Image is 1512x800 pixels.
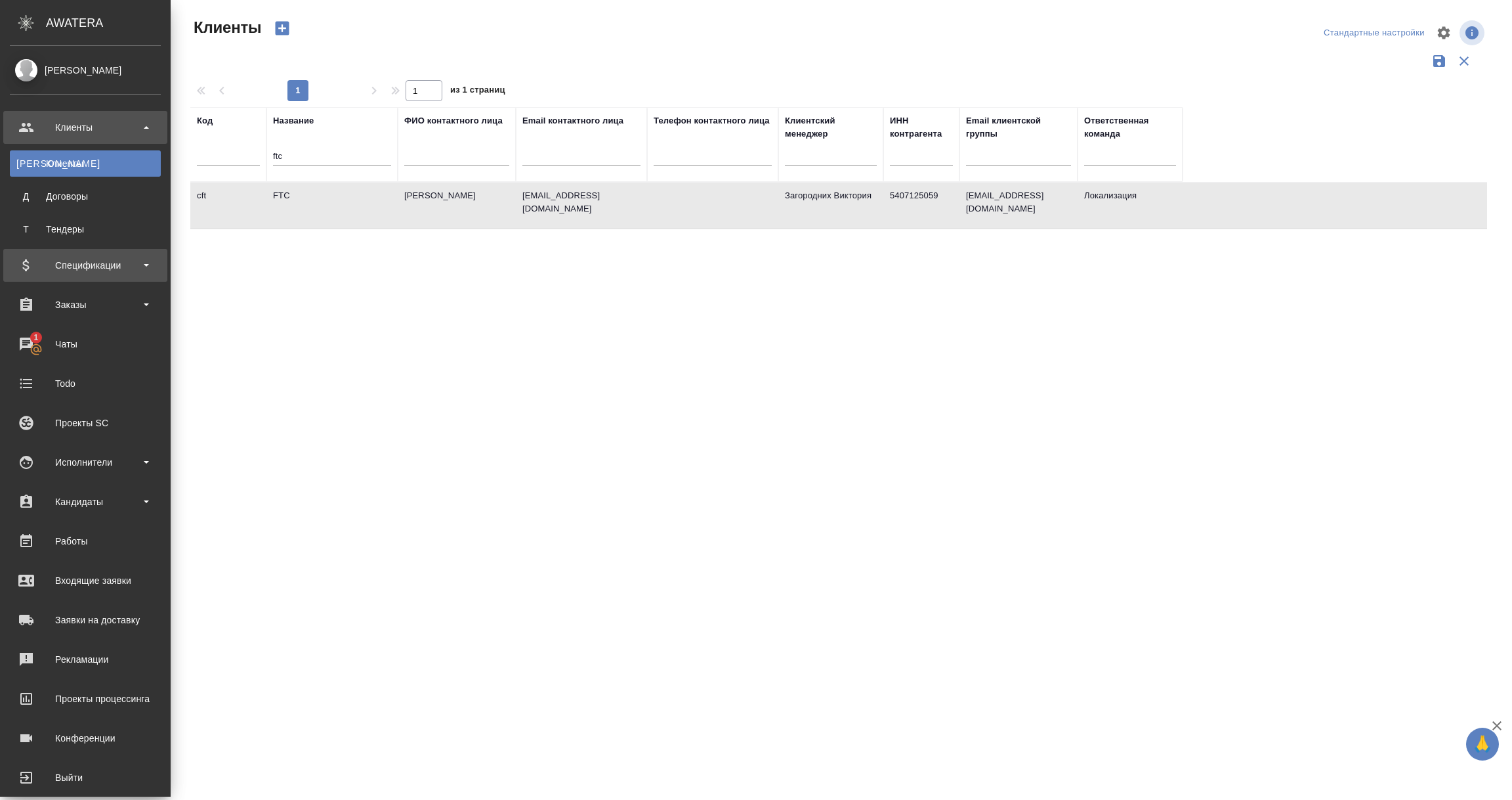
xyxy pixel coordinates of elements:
[10,531,161,551] div: Работы
[3,525,167,558] a: Работы
[522,189,640,215] p: [EMAIL_ADDRESS][DOMAIN_NAME]
[10,216,161,242] a: ТТендеры
[197,114,213,127] div: Код
[3,328,167,361] a: 1Чаты
[966,114,1071,141] div: Email клиентской группы
[778,183,883,229] td: Загородних Виктория
[10,118,161,137] div: Клиенты
[1471,730,1494,758] span: 🙏
[1466,728,1499,761] button: 🙏
[26,331,46,344] span: 1
[10,150,161,177] a: [PERSON_NAME]Клиенты
[3,564,167,597] a: Входящие заявки
[10,413,161,433] div: Проекты SC
[1427,49,1452,74] button: Сохранить фильтры
[3,682,167,715] a: Проекты процессинга
[3,722,167,755] a: Конференции
[10,571,161,590] div: Входящие заявки
[10,63,161,78] div: [PERSON_NAME]
[10,728,161,748] div: Конференции
[190,183,266,229] td: cft
[1320,23,1428,43] div: split button
[10,183,161,210] a: ДДоговоры
[3,643,167,676] a: Рекламации
[266,17,298,39] button: Создать
[883,183,959,229] td: 5407125059
[654,114,770,127] div: Телефон контактного лица
[16,190,154,203] div: Договоры
[10,492,161,512] div: Кандидаты
[3,367,167,400] a: Todo
[1459,20,1487,45] span: Посмотреть информацию
[3,407,167,439] a: Проекты SC
[1078,183,1183,229] td: Локализация
[273,114,314,127] div: Название
[16,157,154,170] div: Клиенты
[3,604,167,636] a: Заявки на доставку
[398,183,516,229] td: [PERSON_NAME]
[3,761,167,794] a: Выйти
[10,374,161,393] div: Todo
[46,10,171,36] div: AWATERA
[959,183,1078,229] td: [EMAIL_ADDRESS][DOMAIN_NAME]
[10,256,161,275] div: Спецификации
[785,114,877,141] div: Клиентский менеджер
[522,114,623,127] div: Email контактного лица
[1452,49,1477,74] button: Сбросить фильтры
[10,689,161,709] div: Проекты процессинга
[10,334,161,354] div: Чаты
[10,768,161,788] div: Выйти
[1428,17,1459,49] span: Настроить таблицу
[1084,114,1176,141] div: Ответственная команда
[266,183,398,229] td: FTC
[10,650,161,669] div: Рекламации
[10,453,161,472] div: Исполнители
[10,295,161,315] div: Заказы
[890,114,953,141] div: ИНН контрагента
[404,114,503,127] div: ФИО контактного лица
[450,82,505,101] span: из 1 страниц
[16,223,154,236] div: Тендеры
[10,610,161,630] div: Заявки на доставку
[190,17,261,38] span: Клиенты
